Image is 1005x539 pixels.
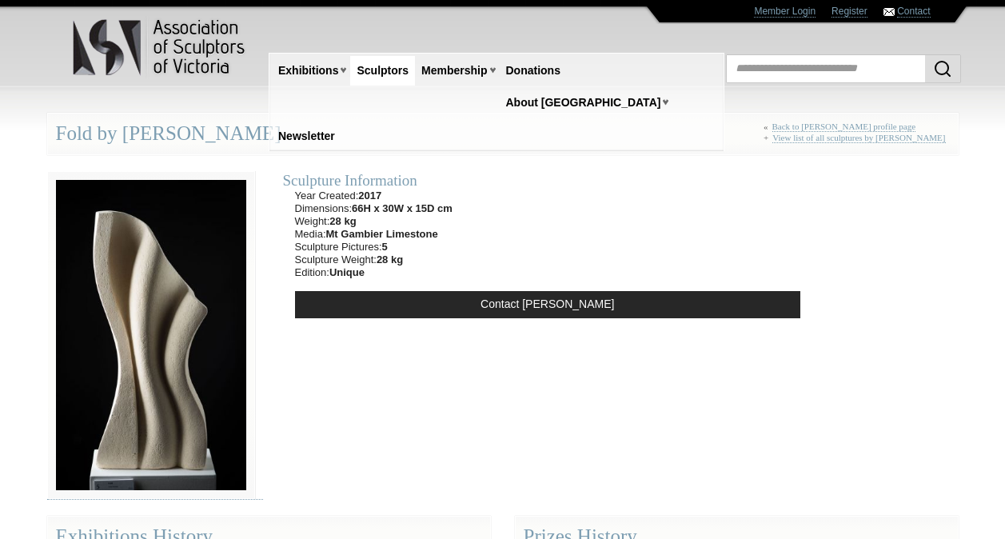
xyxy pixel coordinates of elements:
a: Sculptors [350,56,415,86]
a: Back to [PERSON_NAME] profile page [772,122,916,132]
strong: Mt Gambier Limestone [326,228,438,240]
div: Fold by [PERSON_NAME] [47,113,959,155]
div: « + [764,122,950,150]
a: View list of all sculptures by [PERSON_NAME] [772,133,945,143]
a: About [GEOGRAPHIC_DATA] [500,88,668,118]
li: Media: [295,228,453,241]
strong: Unique [329,266,365,278]
a: Exhibitions [272,56,345,86]
li: Sculpture Weight: [295,254,453,266]
img: 005-2__medium.jpg [47,171,255,499]
img: Contact ASV [883,8,895,16]
a: Donations [500,56,567,86]
a: Member Login [754,6,816,18]
a: Newsletter [272,122,341,151]
li: Dimensions: [295,202,453,215]
li: Sculpture Pictures: [295,241,453,254]
div: Sculpture Information [283,171,812,190]
li: Edition: [295,266,453,279]
strong: 5 [382,241,388,253]
li: Weight: [295,215,453,228]
img: Search [933,59,952,78]
strong: 28 kg [329,215,356,227]
a: Membership [415,56,493,86]
strong: 2017 [358,190,381,202]
a: Contact [897,6,930,18]
strong: 66H x 30W x 15D cm [352,202,453,214]
li: Year Created: [295,190,453,202]
a: Contact [PERSON_NAME] [295,291,800,318]
img: logo.png [72,16,248,79]
a: Register [832,6,867,18]
strong: 28 kg [377,254,403,266]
